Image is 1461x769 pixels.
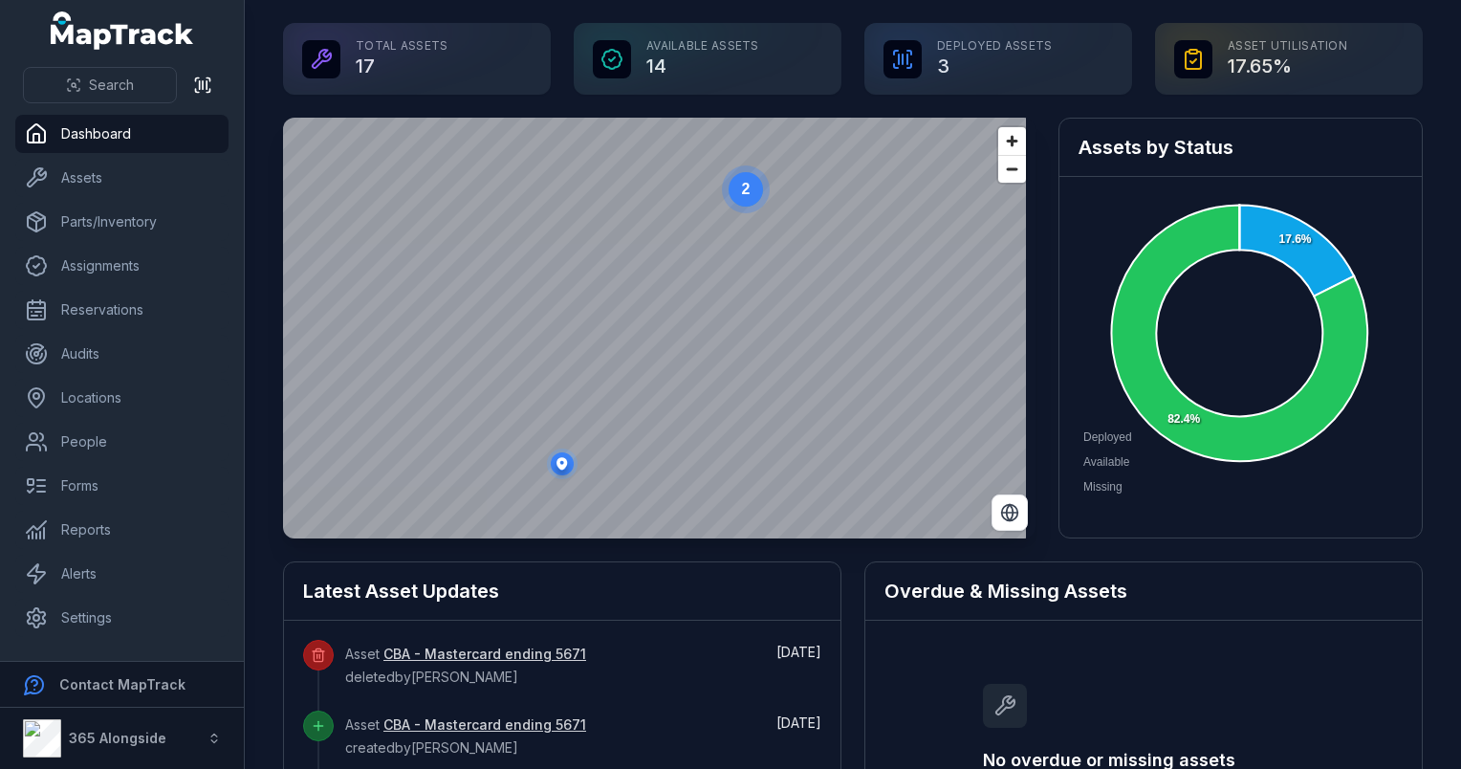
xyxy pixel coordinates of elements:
[15,115,229,153] a: Dashboard
[15,291,229,329] a: Reservations
[992,494,1028,531] button: Switch to Satellite View
[1083,455,1129,469] span: Available
[23,67,177,103] button: Search
[15,203,229,241] a: Parts/Inventory
[345,646,586,685] span: Asset deleted by [PERSON_NAME]
[15,511,229,549] a: Reports
[345,716,586,756] span: Asset created by [PERSON_NAME]
[1083,430,1132,444] span: Deployed
[383,715,586,735] a: CBA - Mastercard ending 5671
[69,730,166,746] strong: 365 Alongside
[51,11,194,50] a: MapTrack
[15,467,229,505] a: Forms
[303,578,821,604] h2: Latest Asset Updates
[15,555,229,593] a: Alerts
[283,118,1026,538] canvas: Map
[742,181,751,197] text: 2
[15,599,229,637] a: Settings
[998,127,1026,155] button: Zoom in
[1079,134,1403,161] h2: Assets by Status
[15,159,229,197] a: Assets
[1083,480,1123,494] span: Missing
[89,76,134,95] span: Search
[776,714,821,731] span: [DATE]
[15,423,229,461] a: People
[59,676,185,692] strong: Contact MapTrack
[998,155,1026,183] button: Zoom out
[776,644,821,660] span: [DATE]
[15,379,229,417] a: Locations
[776,714,821,731] time: 09/09/2025, 3:08:29 pm
[383,645,586,664] a: CBA - Mastercard ending 5671
[776,644,821,660] time: 09/09/2025, 3:09:17 pm
[15,247,229,285] a: Assignments
[884,578,1403,604] h2: Overdue & Missing Assets
[15,335,229,373] a: Audits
